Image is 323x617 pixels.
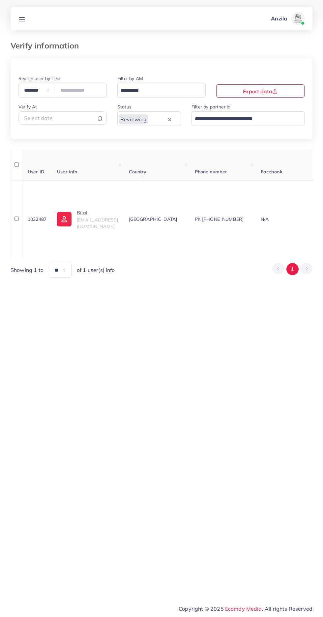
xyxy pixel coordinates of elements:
[77,266,115,274] span: of 1 user(s) info
[57,209,118,230] a: Bilal[EMAIL_ADDRESS][DOMAIN_NAME]
[28,169,44,175] span: User ID
[192,114,296,124] input: Search for option
[261,216,269,222] span: N/A
[129,169,147,175] span: Country
[11,266,44,274] span: Showing 1 to
[149,114,166,124] input: Search for option
[77,209,118,217] p: Bilal
[191,111,305,126] div: Search for option
[191,103,230,110] label: Filter by partner id
[262,605,312,613] span: , All rights Reserved
[261,169,282,175] span: Facebook
[119,114,148,124] span: Reviewing
[118,86,197,96] input: Search for option
[179,605,312,613] span: Copyright © 2025
[117,103,132,110] label: Status
[117,111,181,126] div: Search for option
[195,216,244,222] span: PK [PHONE_NUMBER]
[24,115,53,121] span: Select date
[225,605,262,612] a: Ecomdy Media
[11,41,84,50] h3: Verify information
[272,263,312,275] ul: Pagination
[77,217,118,229] span: [EMAIL_ADDRESS][DOMAIN_NAME]
[129,216,177,222] span: [GEOGRAPHIC_DATA]
[18,75,60,82] label: Search user by field
[117,83,206,97] div: Search for option
[291,12,305,25] img: avatar
[168,115,171,123] button: Clear Selected
[271,15,287,22] p: Anzila
[18,103,37,110] label: Verify At
[267,12,307,25] a: Anzilaavatar
[195,169,227,175] span: Phone number
[57,169,77,175] span: User info
[117,75,143,82] label: Filter by AM
[216,84,305,98] button: Export data
[286,263,299,275] button: Go to page 1
[57,212,72,226] img: ic-user-info.36bf1079.svg
[28,216,46,222] span: 1032487
[243,88,278,95] span: Export data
